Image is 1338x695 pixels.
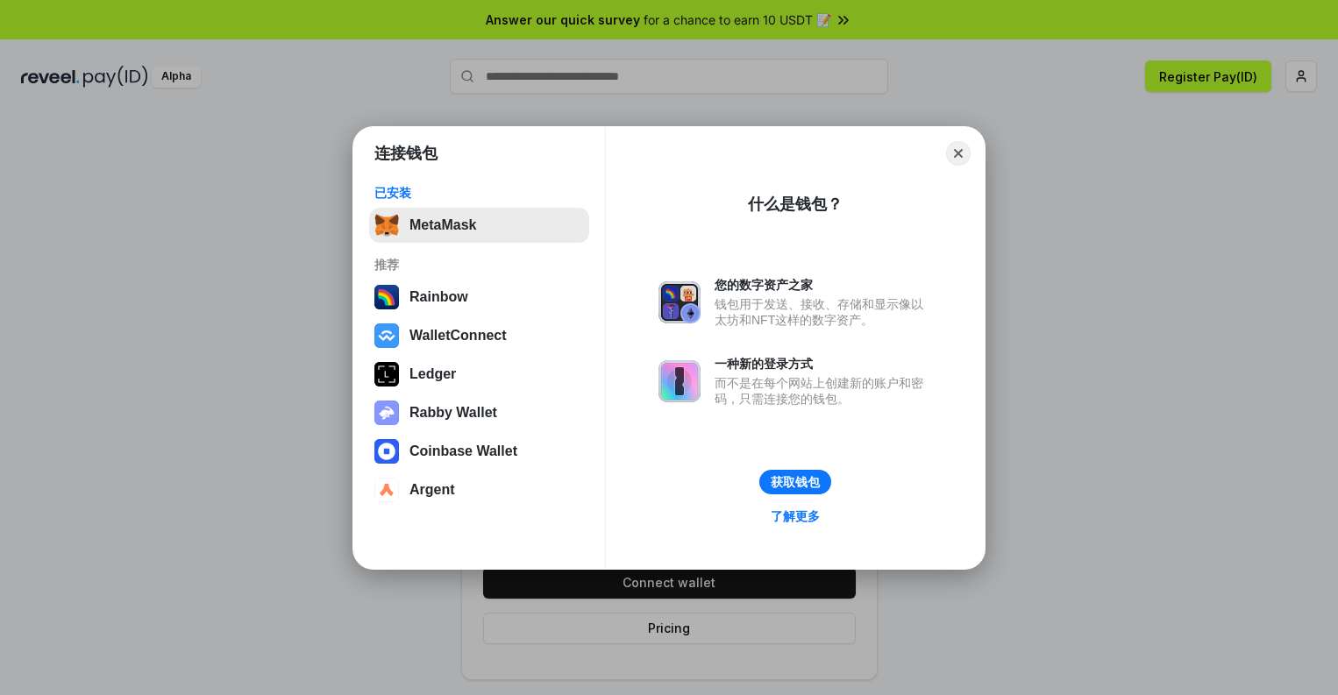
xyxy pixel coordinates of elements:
img: svg+xml,%3Csvg%20xmlns%3D%22http%3A%2F%2Fwww.w3.org%2F2000%2Fsvg%22%20fill%3D%22none%22%20viewBox... [658,281,701,323]
button: MetaMask [369,208,589,243]
img: svg+xml,%3Csvg%20width%3D%22120%22%20height%3D%22120%22%20viewBox%3D%220%200%20120%20120%22%20fil... [374,285,399,309]
img: svg+xml,%3Csvg%20width%3D%2228%22%20height%3D%2228%22%20viewBox%3D%220%200%2028%2028%22%20fill%3D... [374,323,399,348]
img: svg+xml,%3Csvg%20xmlns%3D%22http%3A%2F%2Fwww.w3.org%2F2000%2Fsvg%22%20width%3D%2228%22%20height%3... [374,362,399,387]
img: svg+xml,%3Csvg%20xmlns%3D%22http%3A%2F%2Fwww.w3.org%2F2000%2Fsvg%22%20fill%3D%22none%22%20viewBox... [658,360,701,402]
div: 而不是在每个网站上创建新的账户和密码，只需连接您的钱包。 [715,375,932,407]
div: 推荐 [374,257,584,273]
div: Rainbow [409,289,468,305]
button: Rabby Wallet [369,395,589,430]
div: 钱包用于发送、接收、存储和显示像以太坊和NFT这样的数字资产。 [715,296,932,328]
button: Coinbase Wallet [369,434,589,469]
button: 获取钱包 [759,470,831,494]
div: 获取钱包 [771,474,820,490]
img: svg+xml,%3Csvg%20width%3D%2228%22%20height%3D%2228%22%20viewBox%3D%220%200%2028%2028%22%20fill%3D... [374,478,399,502]
div: 已安装 [374,185,584,201]
h1: 连接钱包 [374,143,438,164]
div: 了解更多 [771,508,820,524]
button: Close [946,141,971,166]
div: MetaMask [409,217,476,233]
div: Rabby Wallet [409,405,497,421]
div: 什么是钱包？ [748,194,843,215]
img: svg+xml,%3Csvg%20width%3D%2228%22%20height%3D%2228%22%20viewBox%3D%220%200%2028%2028%22%20fill%3D... [374,439,399,464]
button: WalletConnect [369,318,589,353]
div: WalletConnect [409,328,507,344]
div: Argent [409,482,455,498]
div: 一种新的登录方式 [715,356,932,372]
div: 您的数字资产之家 [715,277,932,293]
a: 了解更多 [760,505,830,528]
button: Rainbow [369,280,589,315]
img: svg+xml,%3Csvg%20xmlns%3D%22http%3A%2F%2Fwww.w3.org%2F2000%2Fsvg%22%20fill%3D%22none%22%20viewBox... [374,401,399,425]
div: Ledger [409,366,456,382]
div: Coinbase Wallet [409,443,517,459]
button: Ledger [369,357,589,392]
button: Argent [369,472,589,507]
img: svg+xml,%3Csvg%20fill%3D%22none%22%20height%3D%2233%22%20viewBox%3D%220%200%2035%2033%22%20width%... [374,213,399,238]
